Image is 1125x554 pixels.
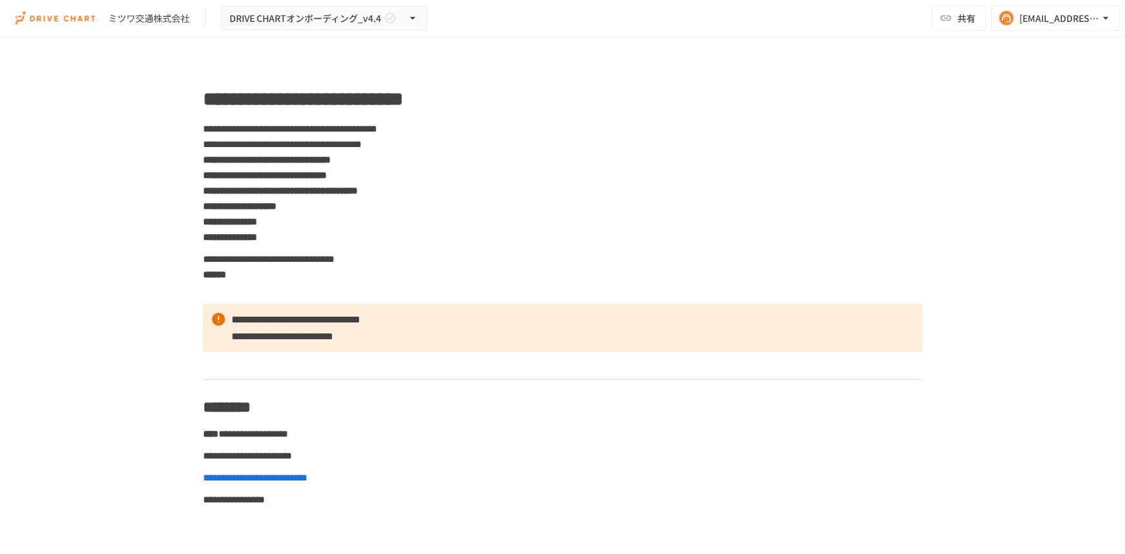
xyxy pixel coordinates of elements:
span: DRIVE CHARTオンボーディング_v4.4 [230,10,381,26]
span: 共有 [957,11,975,25]
button: [EMAIL_ADDRESS][DOMAIN_NAME] [991,5,1120,31]
button: 共有 [932,5,986,31]
button: DRIVE CHARTオンボーディング_v4.4 [221,6,427,31]
div: [EMAIL_ADDRESS][DOMAIN_NAME] [1019,10,1099,26]
div: ミツワ交通株式会社 [108,12,190,25]
img: i9VDDS9JuLRLX3JIUyK59LcYp6Y9cayLPHs4hOxMB9W [15,8,98,28]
